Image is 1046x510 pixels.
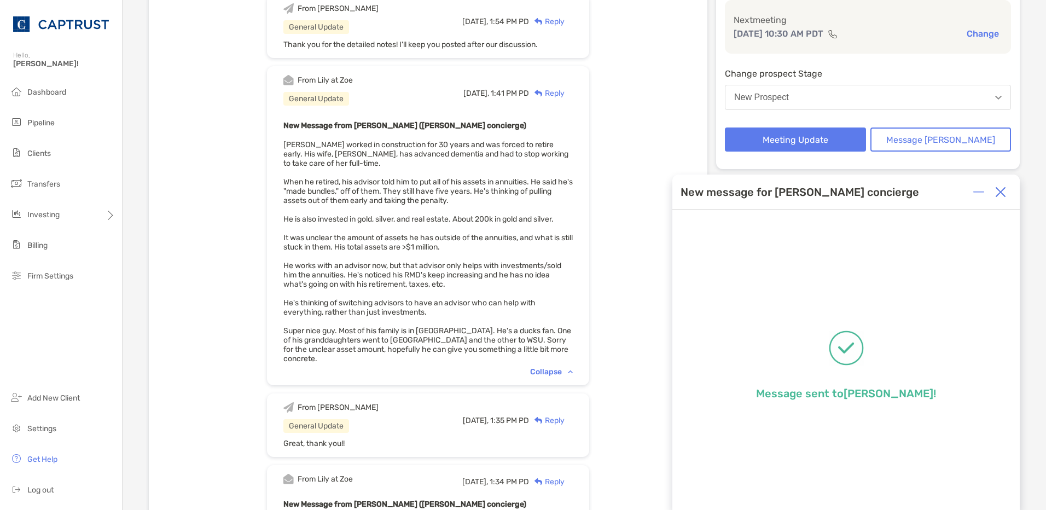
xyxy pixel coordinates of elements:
div: From [PERSON_NAME] [298,403,379,412]
span: [PERSON_NAME]! [13,59,115,68]
img: Reply icon [534,90,543,97]
img: get-help icon [10,452,23,465]
div: From Lily at Zoe [298,474,353,484]
button: Meeting Update [725,127,866,152]
span: Get Help [27,455,57,464]
b: New Message from [PERSON_NAME] ([PERSON_NAME] concierge) [283,500,526,509]
img: firm-settings icon [10,269,23,282]
span: [DATE], [463,416,489,425]
span: Settings [27,424,56,433]
button: New Prospect [725,85,1011,110]
img: settings icon [10,421,23,434]
img: Reply icon [534,417,543,424]
div: Reply [529,476,565,488]
span: Great, thank you!! [283,439,345,448]
button: Message [PERSON_NAME] [870,127,1012,152]
span: Clients [27,149,51,158]
p: [DATE] 10:30 AM PDT [734,27,823,40]
button: Change [963,28,1002,39]
img: add_new_client icon [10,391,23,404]
div: General Update [283,20,349,34]
span: Add New Client [27,393,80,403]
div: Collapse [530,367,573,376]
img: Event icon [283,75,294,85]
span: Transfers [27,179,60,189]
b: New Message from [PERSON_NAME] ([PERSON_NAME] concierge) [283,121,526,130]
img: Reply icon [534,18,543,25]
span: Firm Settings [27,271,73,281]
div: Reply [529,415,565,426]
img: Message successfully sent [829,331,864,366]
img: billing icon [10,238,23,251]
div: From Lily at Zoe [298,76,353,85]
div: General Update [283,419,349,433]
img: logout icon [10,483,23,496]
span: Dashboard [27,88,66,97]
span: Billing [27,241,48,250]
img: Event icon [283,474,294,484]
span: Pipeline [27,118,55,127]
span: Investing [27,210,60,219]
span: [PERSON_NAME] worked in construction for 30 years and was forced to retire early. His wife, [PERS... [283,140,573,363]
div: From [PERSON_NAME] [298,4,379,13]
img: Reply icon [534,478,543,485]
div: New Prospect [734,92,789,102]
img: Open dropdown arrow [995,96,1002,100]
div: Reply [529,16,565,27]
div: New message for [PERSON_NAME] concierge [681,186,919,199]
img: CAPTRUST Logo [13,4,109,44]
p: Change prospect Stage [725,67,1011,80]
span: 1:41 PM PD [491,89,529,98]
span: 1:34 PM PD [490,477,529,486]
span: [DATE], [462,477,488,486]
div: Reply [529,88,565,99]
img: Event icon [283,402,294,413]
img: dashboard icon [10,85,23,98]
img: transfers icon [10,177,23,190]
span: 1:35 PM PD [490,416,529,425]
img: investing icon [10,207,23,221]
span: 1:54 PM PD [490,17,529,26]
span: Thank you for the detailed notes! I'll keep you posted after our discussion. [283,40,538,49]
img: Close [995,187,1006,198]
img: communication type [828,30,838,38]
img: Expand or collapse [973,187,984,198]
span: Log out [27,485,54,495]
span: [DATE], [462,17,488,26]
div: General Update [283,92,349,106]
img: Event icon [283,3,294,14]
span: [DATE], [463,89,489,98]
p: Next meeting [734,13,1002,27]
img: pipeline icon [10,115,23,129]
img: Chevron icon [568,370,573,373]
img: clients icon [10,146,23,159]
p: Message sent to [PERSON_NAME] ! [756,387,936,400]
